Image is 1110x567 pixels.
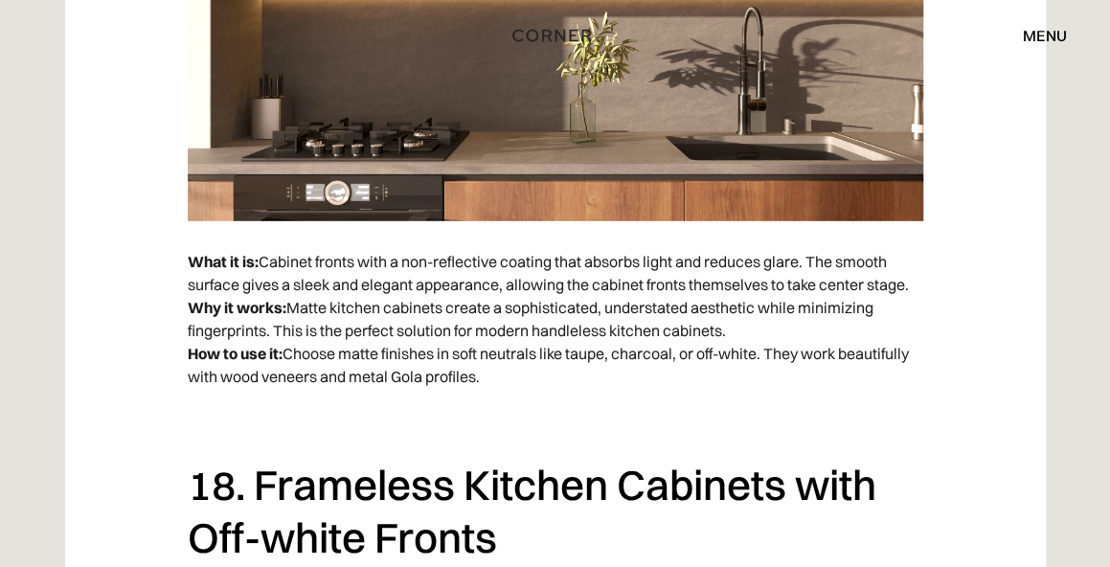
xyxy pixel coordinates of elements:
[1023,28,1067,43] div: menu
[188,397,923,440] p: ‍
[188,344,283,363] strong: How to use it:
[188,298,286,317] strong: Why it works:
[1004,19,1067,52] div: menu
[188,459,923,563] h2: 18. Frameless Kitchen Cabinets with Off-white Fronts
[188,252,259,271] strong: What it is:
[512,23,598,48] a: home
[188,240,923,397] p: Cabinet fronts with a non-reflective coating that absorbs light and reduces glare. The smooth sur...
